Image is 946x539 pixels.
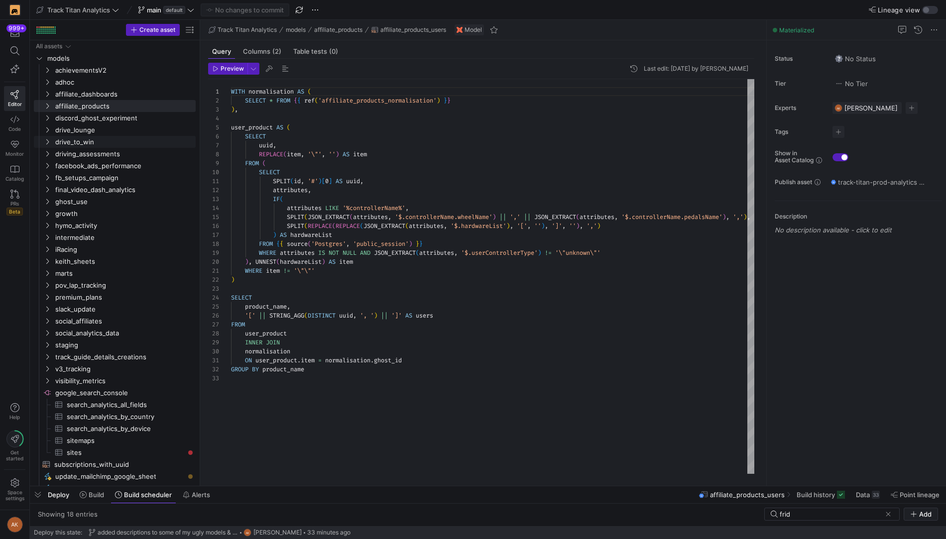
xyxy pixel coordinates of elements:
[343,150,350,158] span: AS
[621,213,722,221] span: '$.controllerName.pedalsName'
[534,213,576,221] span: JSON_EXTRACT
[545,222,548,230] span: ,
[245,159,259,167] span: FROM
[878,6,920,14] span: Lineage view
[55,363,194,375] span: v3_tracking
[10,5,20,15] img: https://storage.googleapis.com/y42-prod-data-exchange/images/4FGlnMhCNn9FsUVOuDzedKBoGBDO04HwCK1Z...
[248,88,294,96] span: normalisation
[614,213,618,221] span: ,
[55,220,194,231] span: hymo_activity
[304,97,315,105] span: ref
[34,482,196,494] a: update_mailchimp​​​​​
[419,240,423,248] span: }
[75,486,109,503] button: Build
[34,136,196,148] div: Press SPACE to select this row.
[6,208,23,216] span: Beta
[510,222,513,230] span: ,
[506,222,510,230] span: )
[208,213,219,221] div: 15
[231,88,245,96] span: WITH
[34,124,196,136] div: Press SPACE to select this row.
[775,55,825,62] span: Status
[360,222,363,230] span: (
[34,88,196,100] div: Press SPACE to select this row.
[832,52,878,65] button: No statusNo Status
[67,411,184,423] span: search_analytics_by_country​​​​​​​​​
[286,26,306,33] span: models
[280,240,283,248] span: {
[253,529,302,536] span: [PERSON_NAME]
[208,186,219,195] div: 12
[336,222,360,230] span: REPLACE
[308,186,311,194] span: ,
[353,150,367,158] span: item
[206,24,279,36] button: Track Titan Analytics
[851,486,884,503] button: Data33
[363,222,405,230] span: JSON_EXTRACT
[287,150,301,158] span: item
[231,106,235,113] span: )
[221,65,244,72] span: Preview
[34,434,196,446] a: sitemaps​​​​​​​​​
[124,491,172,499] span: Build scheduler
[280,195,283,203] span: (
[272,48,281,55] span: (2)
[273,231,276,239] span: )
[55,172,194,184] span: fb_setups_campaign
[290,231,332,239] span: hardwareList
[212,48,231,55] span: Query
[541,222,545,230] span: )
[89,491,104,499] span: Build
[835,55,876,63] span: No Status
[4,161,25,186] a: Catalog
[34,387,196,399] a: google_search_console​​​​​​​​
[346,177,360,185] span: uuid
[55,339,194,351] span: staging
[499,213,506,221] span: ||
[34,219,196,231] div: Press SPACE to select this row.
[208,141,219,150] div: 7
[208,248,219,257] div: 19
[369,24,449,36] button: affiliate_products_users
[208,239,219,248] div: 18
[332,222,336,230] span: (
[886,486,944,503] button: Point lineage
[517,222,527,230] span: '['
[457,27,463,33] img: undefined
[34,148,196,160] div: Press SPACE to select this row.
[322,150,325,158] span: ,
[218,26,277,33] span: Track Titan Analytics
[55,351,194,363] span: track_guide_details_creations
[405,204,409,212] span: ,
[461,249,538,257] span: '$.userControllerType'
[34,208,196,219] div: Press SPACE to select this row.
[47,6,110,14] span: Track Titan Analytics
[4,111,25,136] a: Code
[10,201,19,207] span: PRs
[34,40,196,52] div: Press SPACE to select this row.
[208,63,247,75] button: Preview
[301,177,304,185] span: ,
[293,48,338,55] span: Table tests
[775,105,825,111] span: Experts
[4,86,25,111] a: Editor
[55,292,194,303] span: premium_plans
[67,435,184,446] span: sitemaps​​​​​​​​​
[587,222,597,230] span: ','
[6,449,23,461] span: Get started
[780,510,881,518] input: Search for scheduled builds
[8,126,21,132] span: Code
[135,3,197,16] button: maindefault
[245,97,266,105] span: SELECT
[856,491,870,499] span: Data
[304,213,308,221] span: (
[280,231,287,239] span: AS
[34,64,196,76] div: Press SPACE to select this row.
[775,128,825,135] span: Tags
[747,213,750,221] span: ,
[4,474,25,506] a: Spacesettings
[8,101,22,107] span: Editor
[290,177,294,185] span: (
[4,399,25,425] button: Help
[644,65,748,72] div: Last edit: [DATE] by [PERSON_NAME]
